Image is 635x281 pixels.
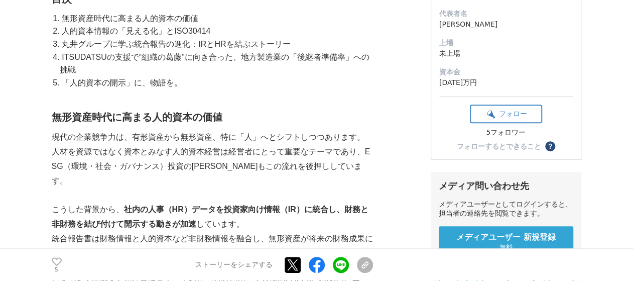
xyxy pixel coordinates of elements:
[52,145,373,188] p: 人材を資源ではなく資本とみなす人的資本経営は経営者にとって重要なテーマであり、ESG（環境・社会・ガバナンス）投資の[PERSON_NAME]もこの流れを後押ししています。
[547,143,554,150] span: ？
[52,203,373,232] p: こうした背景から、 しています。
[439,200,573,218] div: メディアユーザーとしてログインすると、担当者の連絡先を閲覧できます。
[456,232,556,243] span: メディアユーザー 新規登録
[439,38,573,48] dt: 上場
[470,128,542,137] div: 5フォロワー
[545,141,555,151] button: ？
[439,67,573,77] dt: 資本金
[52,267,62,272] p: 5
[457,143,541,150] div: フォローするとできること
[439,48,573,59] dd: 未上場
[60,12,373,25] li: 無形資産時代に高まる人的資本の価値
[52,232,373,261] p: 統合報告書は財務情報と人的資本など非財務情報を融合し、無形資産が将来の財務成果に与える影響を可視化するものです。
[439,9,573,19] dt: 代表者名
[439,77,573,88] dd: [DATE]万円
[52,112,222,123] strong: 無形資産時代に高まる人的資本の価値
[60,76,373,89] li: 「人的資本の開示」に、物語を。
[60,38,373,51] li: 丸井グループに学ぶ統合報告の進化：IRとHRを結ぶストーリー
[439,180,573,192] div: メディア問い合わせ先
[470,105,542,123] button: フォロー
[439,226,573,258] a: メディアユーザー 新規登録 無料
[499,243,513,252] span: 無料
[60,25,373,38] li: 人的資本情報の「見える化」とISO30414
[439,19,573,30] dd: [PERSON_NAME]
[52,130,373,145] p: 現代の企業競争力は、有形資産から無形資産、特に「人」へとシフトしつつあります​。
[60,51,373,76] li: ITSUDATSUの支援で“組織の葛藤”に向き合った、地方製造業の「後継者準備率」への挑戦
[195,261,273,270] p: ストーリーをシェアする
[52,205,368,228] strong: 社内の人事（HR）データを投資家向け情報（IR）に統合し、財務と非財務を結び付けて開示する動きが加速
